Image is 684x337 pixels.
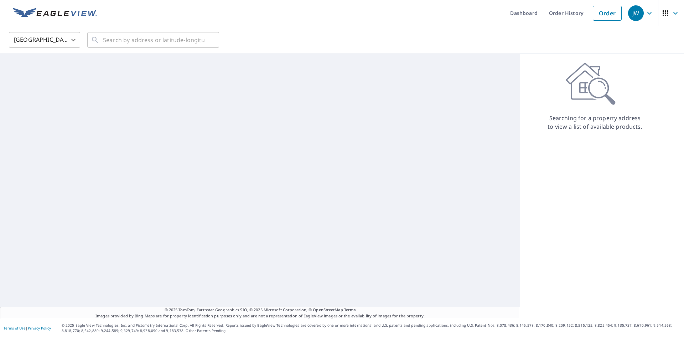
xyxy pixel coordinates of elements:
[547,114,643,131] p: Searching for a property address to view a list of available products.
[103,30,204,50] input: Search by address or latitude-longitude
[4,326,51,330] p: |
[62,323,680,333] p: © 2025 Eagle View Technologies, Inc. and Pictometry International Corp. All Rights Reserved. Repo...
[165,307,356,313] span: © 2025 TomTom, Earthstar Geographics SIO, © 2025 Microsoft Corporation, ©
[313,307,343,312] a: OpenStreetMap
[344,307,356,312] a: Terms
[9,30,80,50] div: [GEOGRAPHIC_DATA]
[13,8,97,19] img: EV Logo
[4,326,26,331] a: Terms of Use
[628,5,644,21] div: JW
[28,326,51,331] a: Privacy Policy
[593,6,622,21] a: Order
